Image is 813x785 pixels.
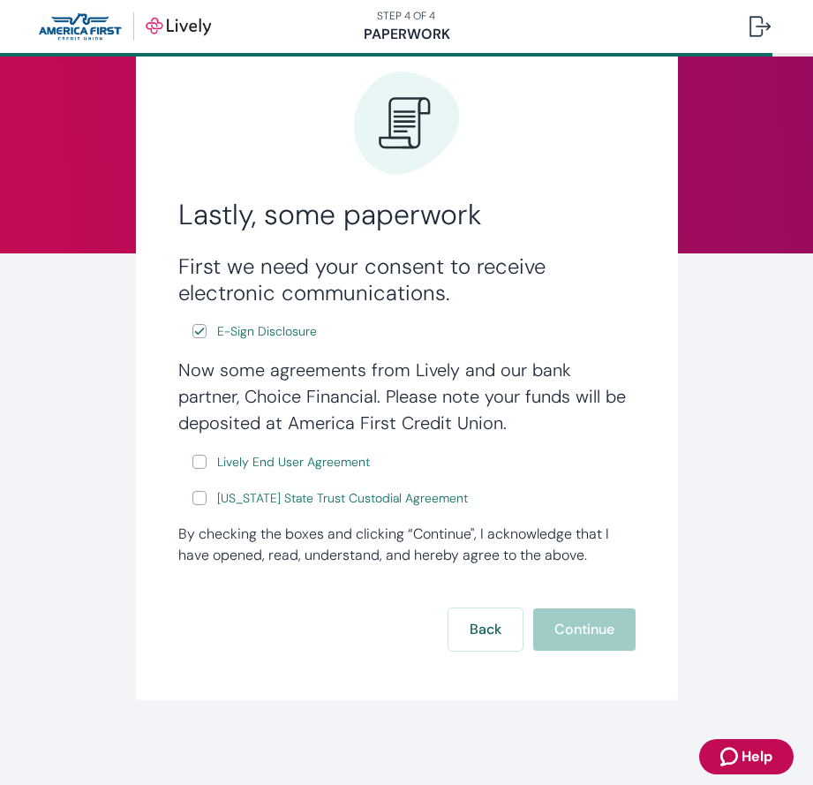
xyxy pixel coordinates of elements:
[217,322,317,341] span: E-Sign Disclosure
[39,12,211,41] img: Lively
[214,487,471,509] a: e-sign disclosure document
[217,489,468,508] span: [US_STATE] State Trust Custodial Agreement
[720,746,741,767] svg: Zendesk support icon
[178,253,636,306] h3: First we need your consent to receive electronic communications.
[178,524,636,566] div: By checking the boxes and clicking “Continue", I acknowledge that I have opened, read, understand...
[448,608,523,651] button: Back
[741,746,772,767] span: Help
[178,357,636,436] h4: Now some agreements from Lively and our bank partner, Choice Financial. Please note your funds wi...
[699,739,794,774] button: Zendesk support iconHelp
[217,453,370,472] span: Lively End User Agreement
[735,5,785,48] button: Log out
[178,197,636,232] h2: Lastly, some paperwork
[214,321,320,343] a: e-sign disclosure document
[214,451,373,473] a: e-sign disclosure document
